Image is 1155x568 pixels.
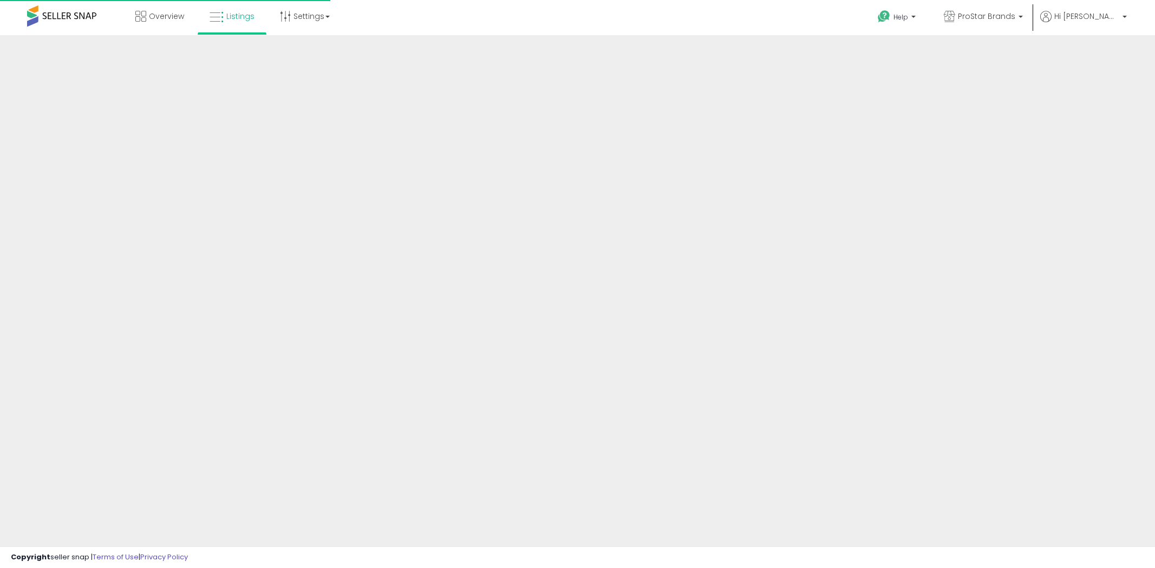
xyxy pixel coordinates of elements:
[1054,11,1119,22] span: Hi [PERSON_NAME]
[958,11,1015,22] span: ProStar Brands
[893,12,908,22] span: Help
[869,2,926,35] a: Help
[877,10,891,23] i: Get Help
[226,11,255,22] span: Listings
[1040,11,1127,35] a: Hi [PERSON_NAME]
[149,11,184,22] span: Overview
